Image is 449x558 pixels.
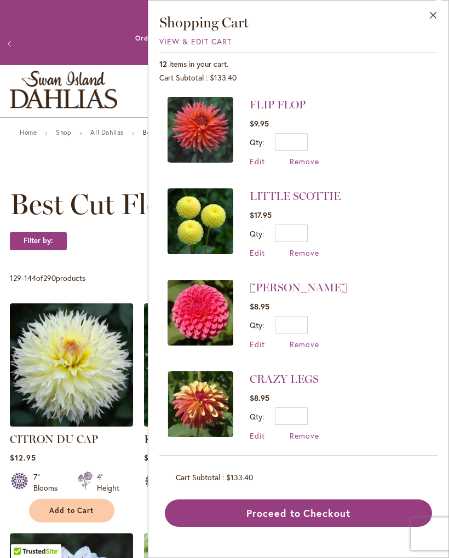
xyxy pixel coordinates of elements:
a: KABLOOM [144,418,267,429]
span: Cart Subtotal [176,472,220,482]
a: Remove [290,339,319,349]
a: store logo [10,71,117,108]
img: KABLOOM [144,303,267,427]
span: items in your cart. [169,59,228,69]
a: Shop [56,128,71,136]
iframe: Launch Accessibility Center [8,519,39,550]
img: FLIP FLOP [168,97,233,163]
a: View & Edit Cart [159,36,232,47]
span: $9.95 [250,118,269,129]
div: 7" Blooms [33,471,65,493]
img: CRAZY LEGS [168,371,233,437]
a: LITTLE SCOTTIE [250,189,341,203]
a: CRAZY LEGS [168,371,233,441]
span: Add to Cart [49,506,94,515]
span: 12 [159,59,167,69]
a: Remove [290,430,319,441]
button: Add to Cart [29,499,114,522]
label: Qty [250,320,264,330]
a: Edit [250,248,265,258]
a: Remove [290,248,319,258]
span: $8.95 [250,301,269,312]
span: $8.95 [250,393,269,403]
span: 129 [10,273,21,283]
a: Edit [250,430,265,441]
a: FLIP FLOP [250,98,306,111]
img: LITTLE SCOTTIE [168,188,233,254]
a: CITRON DU CAP [10,418,133,429]
span: Shopping Cart [159,14,249,31]
a: All Dahlias [90,128,124,136]
a: LITTLE SCOTTIE [168,188,233,258]
a: Edit [250,339,265,349]
label: Qty [250,137,264,147]
a: Home [20,128,37,136]
a: Edit [250,156,265,166]
span: $17.95 [250,210,272,220]
img: CITRON DU CAP [10,303,133,427]
a: Remove [290,156,319,166]
strong: Best Cut Flowers [143,128,196,136]
strong: Filter by: [10,232,67,250]
a: FLIP FLOP [168,97,233,166]
img: REBECCA LYNN [168,280,233,346]
a: [PERSON_NAME] [250,281,347,294]
span: $9.95 [144,452,166,463]
span: $133.40 [210,72,237,83]
label: Qty [250,228,264,239]
span: $12.95 [10,452,36,463]
span: Best Cut Flowers [10,188,218,221]
a: KABLOOM [144,433,201,446]
a: CRAZY LEGS [250,372,319,386]
span: 144 [24,273,36,283]
button: Proceed to Checkout [165,499,432,527]
span: Cart Subtotal [159,72,204,83]
a: REBECCA LYNN [168,280,233,349]
span: 290 [43,273,56,283]
p: - of products [10,269,85,287]
label: Qty [250,411,264,422]
a: Order Dahlia Tubers Now for Spring 2026 Delivery! [135,34,314,42]
div: 4' Height [97,471,119,493]
span: $133.40 [226,472,253,482]
a: CITRON DU CAP [10,433,98,446]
